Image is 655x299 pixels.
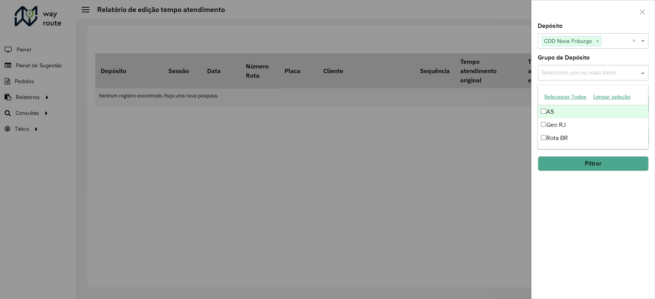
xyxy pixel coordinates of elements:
div: AS [538,105,648,118]
div: Geo RJ [538,118,648,132]
ng-dropdown-panel: Options list [537,85,648,149]
span: CDD Nova Friburgo [542,36,594,46]
label: Depósito [538,21,562,31]
button: Filtrar [538,156,648,171]
label: Grupo de Depósito [538,53,590,62]
span: × [594,37,601,46]
span: Clear all [632,36,639,46]
button: Limpar seleção [590,91,634,103]
button: Selecionar Todos [540,91,590,103]
div: Rota BR [538,132,648,145]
